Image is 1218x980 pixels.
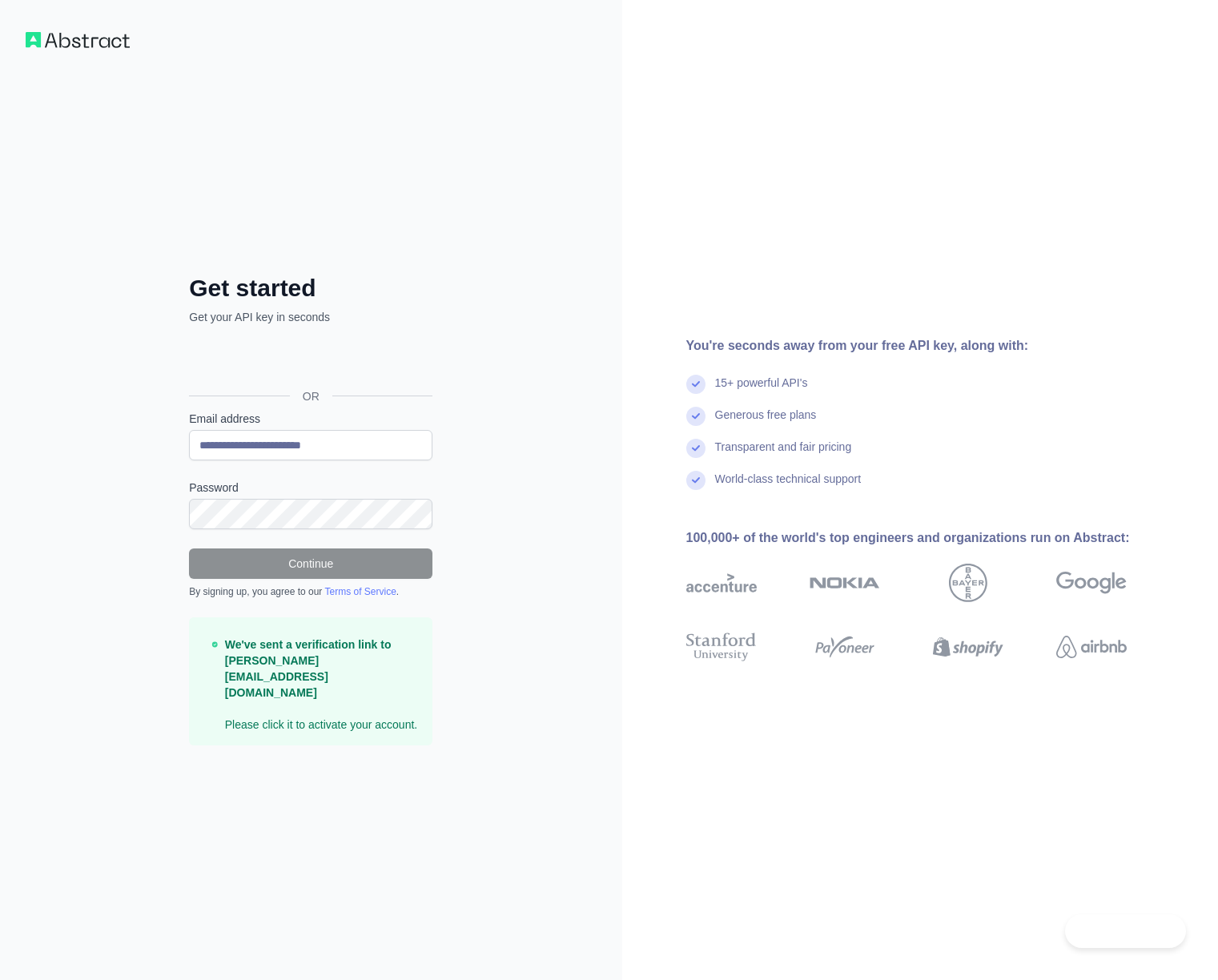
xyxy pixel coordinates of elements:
[686,439,705,458] img: check mark
[189,480,432,496] label: Password
[225,637,420,733] p: Please click it to activate your account.
[686,336,1178,355] div: You're seconds away from your free API key, along with:
[810,564,880,602] img: nokia
[324,586,396,597] a: Terms of Service
[949,564,987,602] img: bayer
[26,32,130,48] img: Workflow
[225,638,392,699] strong: We've sent a verification link to [PERSON_NAME][EMAIL_ADDRESS][DOMAIN_NAME]
[933,629,1003,665] img: shopify
[686,528,1178,548] div: 100,000+ of the world's top engineers and organizations run on Abstract:
[715,407,817,439] div: Generous free plans
[1065,914,1186,948] iframe: Toggle Customer Support
[686,629,757,665] img: stanford university
[715,471,862,503] div: World-class technical support
[189,411,432,427] label: Email address
[189,274,432,303] h2: Get started
[189,548,432,579] button: Continue
[686,564,757,602] img: accenture
[715,439,852,471] div: Transparent and fair pricing
[686,471,705,490] img: check mark
[686,407,705,426] img: check mark
[686,375,705,394] img: check mark
[189,309,432,325] p: Get your API key in seconds
[290,388,332,404] span: OR
[715,375,808,407] div: 15+ powerful API's
[189,585,432,598] div: By signing up, you agree to our .
[810,629,880,665] img: payoneer
[181,343,437,378] iframe: Sign in with Google Button
[1056,564,1127,602] img: google
[1056,629,1127,665] img: airbnb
